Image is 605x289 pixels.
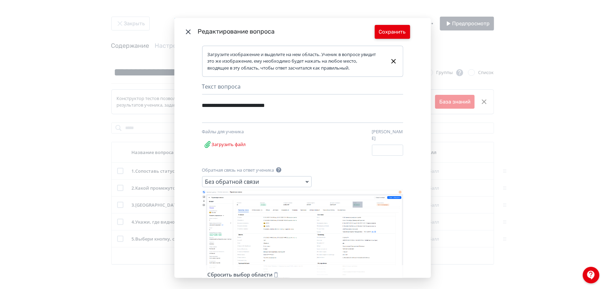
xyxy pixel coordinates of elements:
[198,27,375,36] div: Редактирование вопроса
[205,178,259,186] div: Без обратной связи
[372,128,403,142] label: [PERSON_NAME]
[174,18,431,278] div: Modal
[202,82,403,94] div: Текст вопроса
[206,268,280,282] button: Сбросить выбор области
[202,167,274,174] label: Обратная связь на ответ ученика
[208,51,384,72] div: Загрузите изображение и выделите на нем область. Ученик в вопросе увидит это же изображение, ему ...
[202,128,275,135] div: Файлы для ученика
[375,25,410,39] button: Сохранить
